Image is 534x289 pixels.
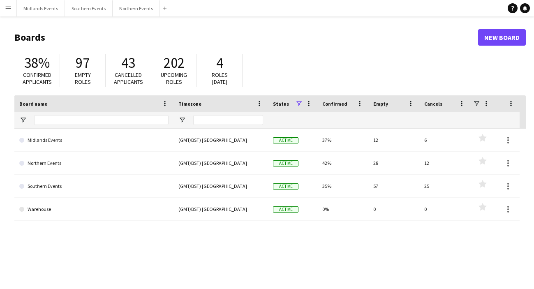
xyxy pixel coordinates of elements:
span: Status [273,101,289,107]
span: 4 [216,54,223,72]
div: (GMT/BST) [GEOGRAPHIC_DATA] [173,129,268,151]
h1: Boards [14,31,478,44]
span: Board name [19,101,47,107]
span: 202 [164,54,185,72]
div: (GMT/BST) [GEOGRAPHIC_DATA] [173,175,268,197]
span: Upcoming roles [161,71,187,86]
button: Midlands Events [17,0,65,16]
div: (GMT/BST) [GEOGRAPHIC_DATA] [173,198,268,220]
a: Southern Events [19,175,169,198]
div: 12 [368,129,419,151]
div: 0 [368,198,419,220]
span: Active [273,206,298,213]
span: 97 [76,54,90,72]
a: Northern Events [19,152,169,175]
div: 37% [317,129,368,151]
span: Roles [DATE] [212,71,228,86]
div: 0% [317,198,368,220]
button: Open Filter Menu [19,116,27,124]
div: 28 [368,152,419,174]
a: Midlands Events [19,129,169,152]
span: Active [273,160,298,166]
div: 25 [419,175,470,197]
span: Cancels [424,101,442,107]
button: Southern Events [65,0,113,16]
span: Confirmed [322,101,347,107]
div: 35% [317,175,368,197]
div: 6 [419,129,470,151]
span: Active [273,183,298,190]
span: 43 [121,54,135,72]
div: 12 [419,152,470,174]
button: Open Filter Menu [178,116,186,124]
button: Northern Events [113,0,160,16]
span: Empty roles [75,71,91,86]
div: 42% [317,152,368,174]
a: Warehouse [19,198,169,221]
a: New Board [478,29,526,46]
div: 0 [419,198,470,220]
span: Empty [373,101,388,107]
span: Active [273,137,298,143]
div: (GMT/BST) [GEOGRAPHIC_DATA] [173,152,268,174]
span: Cancelled applicants [114,71,143,86]
span: Timezone [178,101,201,107]
span: 38% [24,54,50,72]
input: Timezone Filter Input [193,115,263,125]
div: 57 [368,175,419,197]
span: Confirmed applicants [23,71,52,86]
input: Board name Filter Input [34,115,169,125]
